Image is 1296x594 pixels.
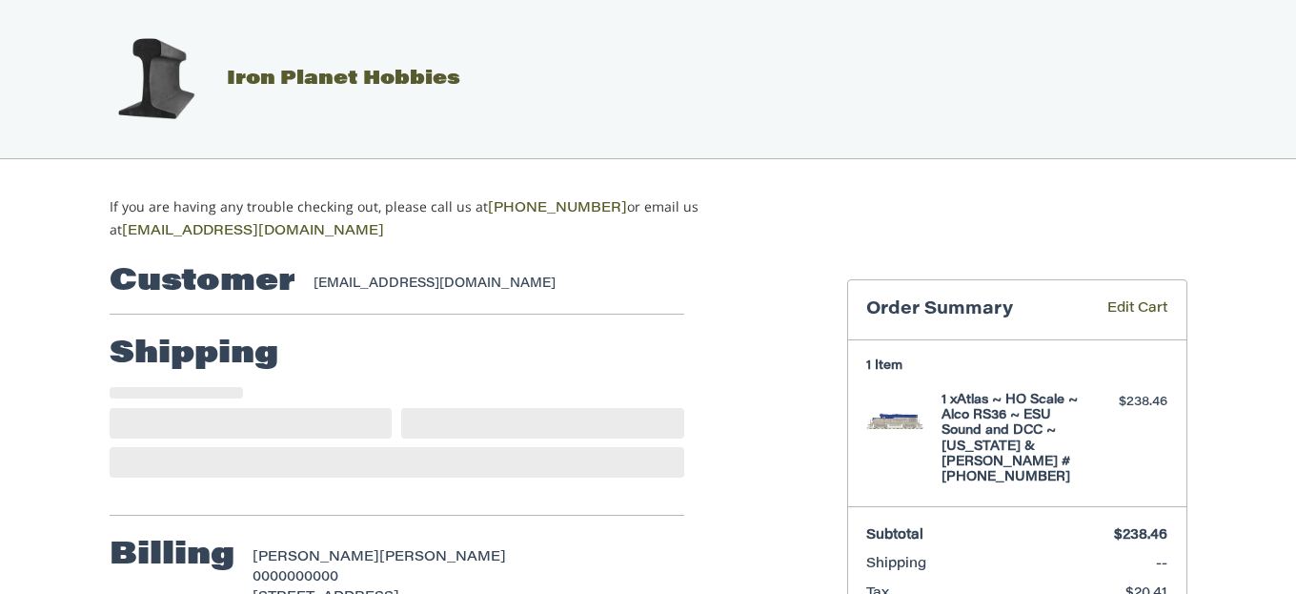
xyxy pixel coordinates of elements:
a: Iron Planet Hobbies [89,70,460,89]
p: If you are having any trouble checking out, please call us at or email us at [110,196,759,242]
span: [PERSON_NAME] [253,551,379,564]
span: Shipping [866,558,926,571]
h3: 1 Item [866,358,1167,374]
img: Iron Planet Hobbies [108,31,203,127]
div: [EMAIL_ADDRESS][DOMAIN_NAME] [314,275,665,294]
h2: Customer [110,263,295,301]
span: Subtotal [866,529,923,543]
span: 0000000000 [253,571,338,584]
span: -- [1156,558,1167,571]
a: Edit Cart [1080,299,1167,321]
h3: Order Summary [866,299,1080,321]
span: Iron Planet Hobbies [227,70,460,89]
a: [EMAIL_ADDRESS][DOMAIN_NAME] [122,225,384,238]
div: $238.46 [1092,393,1167,412]
a: [PHONE_NUMBER] [488,202,627,215]
span: $238.46 [1114,529,1167,543]
h2: Shipping [110,336,278,374]
span: [PERSON_NAME] [379,551,506,564]
h2: Billing [110,537,234,575]
h4: 1 x Atlas ~ HO Scale ~ Alco RS36 ~ ESU Sound and DCC ~ [US_STATE] & [PERSON_NAME] #[PHONE_NUMBER] [942,393,1087,486]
